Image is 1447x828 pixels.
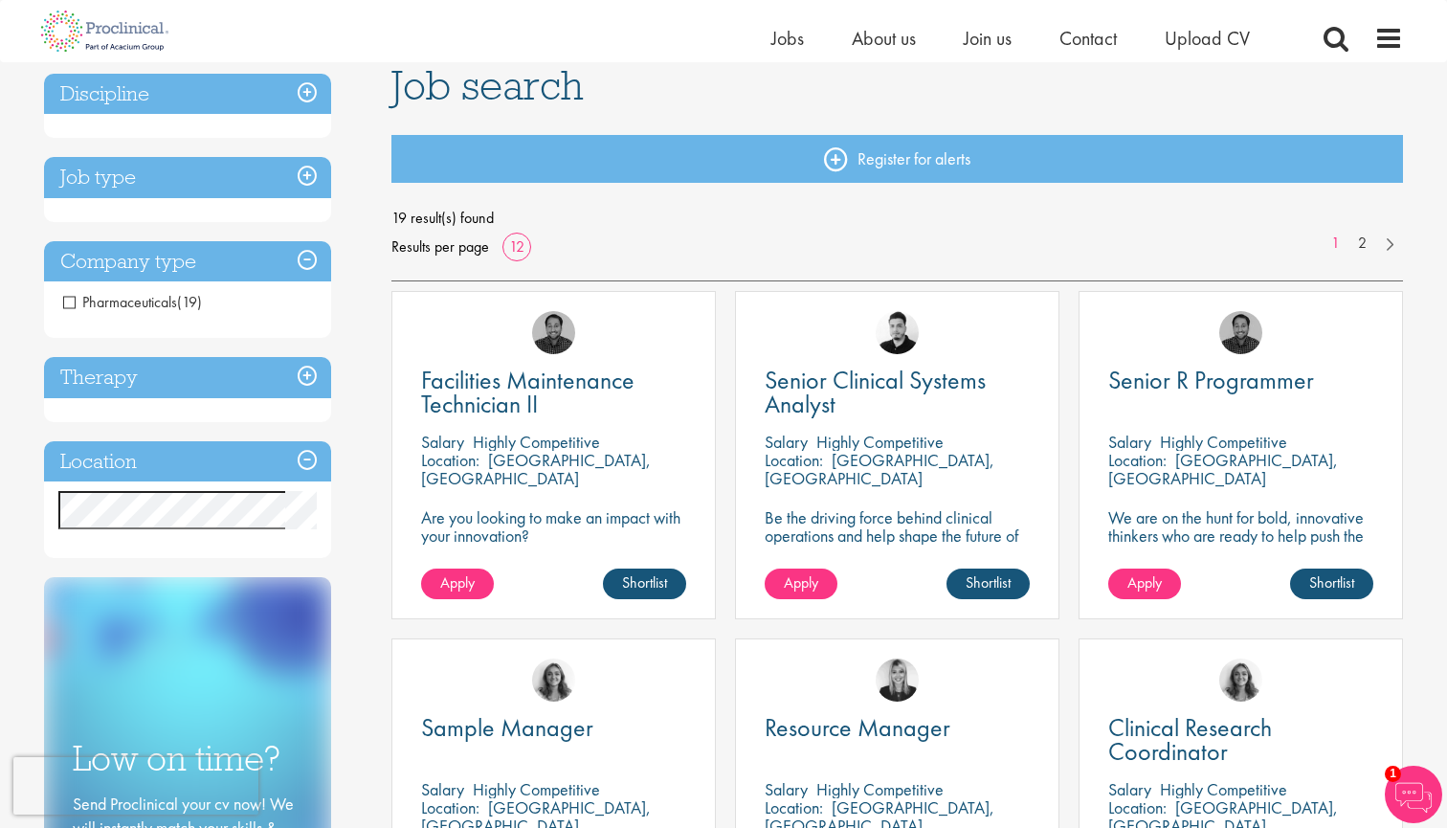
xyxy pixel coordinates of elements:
img: Janelle Jones [876,659,919,702]
p: We are on the hunt for bold, innovative thinkers who are ready to help push the boundaries of sci... [1108,508,1373,581]
span: Salary [421,778,464,800]
img: Chatbot [1385,766,1442,823]
span: Pharmaceuticals [63,292,202,312]
p: Highly Competitive [1160,778,1287,800]
h3: Therapy [44,357,331,398]
span: 1 [1385,766,1401,782]
h3: Job type [44,157,331,198]
p: Highly Competitive [1160,431,1287,453]
p: Highly Competitive [473,431,600,453]
p: Be the driving force behind clinical operations and help shape the future of pharma innovation. [765,508,1030,563]
span: 19 result(s) found [391,204,1404,233]
a: Resource Manager [765,716,1030,740]
span: Salary [1108,778,1151,800]
p: Highly Competitive [816,778,944,800]
h3: Low on time? [73,740,302,777]
span: Salary [765,431,808,453]
a: Clinical Research Coordinator [1108,716,1373,764]
p: [GEOGRAPHIC_DATA], [GEOGRAPHIC_DATA] [421,449,651,489]
a: 1 [1322,233,1349,255]
a: Apply [421,569,494,599]
img: Jackie Cerchio [1219,659,1262,702]
span: Senior Clinical Systems Analyst [765,364,986,420]
a: Apply [1108,569,1181,599]
span: Location: [765,449,823,471]
span: Location: [421,796,479,818]
a: Contact [1059,26,1117,51]
a: Facilities Maintenance Technician II [421,369,686,416]
span: Senior R Programmer [1108,364,1314,396]
p: Highly Competitive [473,778,600,800]
span: Apply [784,572,818,593]
a: Senior Clinical Systems Analyst [765,369,1030,416]
span: Pharmaceuticals [63,292,177,312]
span: Location: [1108,449,1167,471]
p: Highly Competitive [816,431,944,453]
img: Mike Raletz [1219,311,1262,354]
img: Anderson Maldonado [876,311,919,354]
a: 12 [502,236,531,257]
span: Apply [1127,572,1162,593]
iframe: reCAPTCHA [13,757,258,815]
span: Sample Manager [421,711,593,744]
a: About us [852,26,916,51]
a: Shortlist [603,569,686,599]
span: Resource Manager [765,711,950,744]
a: Shortlist [1290,569,1373,599]
span: Salary [421,431,464,453]
span: Facilities Maintenance Technician II [421,364,634,420]
a: Upload CV [1165,26,1250,51]
a: Jobs [771,26,804,51]
a: Register for alerts [391,135,1404,183]
h3: Company type [44,241,331,282]
a: Senior R Programmer [1108,369,1373,392]
a: 2 [1348,233,1376,255]
span: Results per page [391,233,489,261]
p: Are you looking to make an impact with your innovation? [421,508,686,545]
span: Job search [391,59,584,111]
span: Location: [1108,796,1167,818]
p: [GEOGRAPHIC_DATA], [GEOGRAPHIC_DATA] [765,449,994,489]
span: (19) [177,292,202,312]
span: Location: [421,449,479,471]
span: Clinical Research Coordinator [1108,711,1272,768]
span: Location: [765,796,823,818]
img: Jackie Cerchio [532,659,575,702]
h3: Discipline [44,74,331,115]
span: Salary [765,778,808,800]
a: Shortlist [946,569,1030,599]
a: Apply [765,569,837,599]
a: Join us [964,26,1012,51]
p: [GEOGRAPHIC_DATA], [GEOGRAPHIC_DATA] [1108,449,1338,489]
a: Sample Manager [421,716,686,740]
h3: Location [44,441,331,482]
img: Mike Raletz [532,311,575,354]
span: Apply [440,572,475,593]
span: Salary [1108,431,1151,453]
